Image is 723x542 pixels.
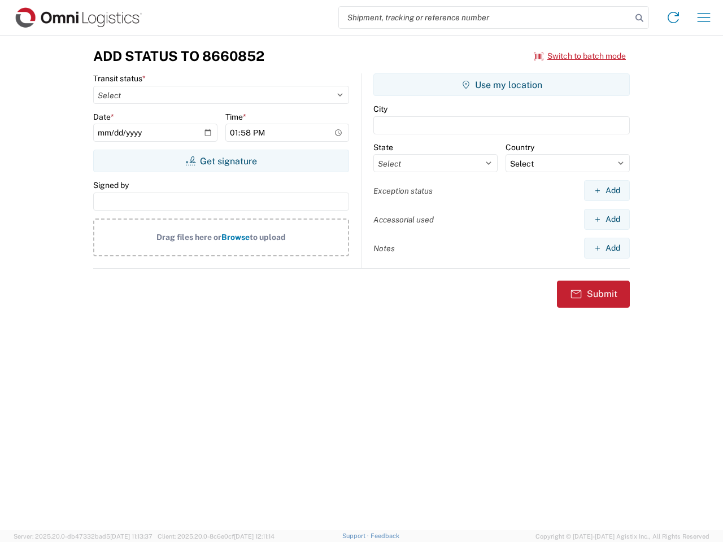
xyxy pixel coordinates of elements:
[342,532,371,539] a: Support
[110,533,153,540] span: [DATE] 11:13:37
[371,532,399,539] a: Feedback
[373,186,433,196] label: Exception status
[14,533,153,540] span: Server: 2025.20.0-db47332bad5
[584,180,630,201] button: Add
[93,180,129,190] label: Signed by
[158,533,275,540] span: Client: 2025.20.0-8c6e0cf
[221,233,250,242] span: Browse
[234,533,275,540] span: [DATE] 12:11:14
[373,142,393,152] label: State
[373,215,434,225] label: Accessorial used
[506,142,534,152] label: Country
[93,73,146,84] label: Transit status
[535,531,709,541] span: Copyright © [DATE]-[DATE] Agistix Inc., All Rights Reserved
[557,281,630,308] button: Submit
[156,233,221,242] span: Drag files here or
[584,238,630,259] button: Add
[93,112,114,122] label: Date
[534,47,626,65] button: Switch to batch mode
[373,104,387,114] label: City
[339,7,631,28] input: Shipment, tracking or reference number
[373,73,630,96] button: Use my location
[225,112,246,122] label: Time
[250,233,286,242] span: to upload
[93,150,349,172] button: Get signature
[93,48,264,64] h3: Add Status to 8660852
[373,243,395,253] label: Notes
[584,209,630,230] button: Add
